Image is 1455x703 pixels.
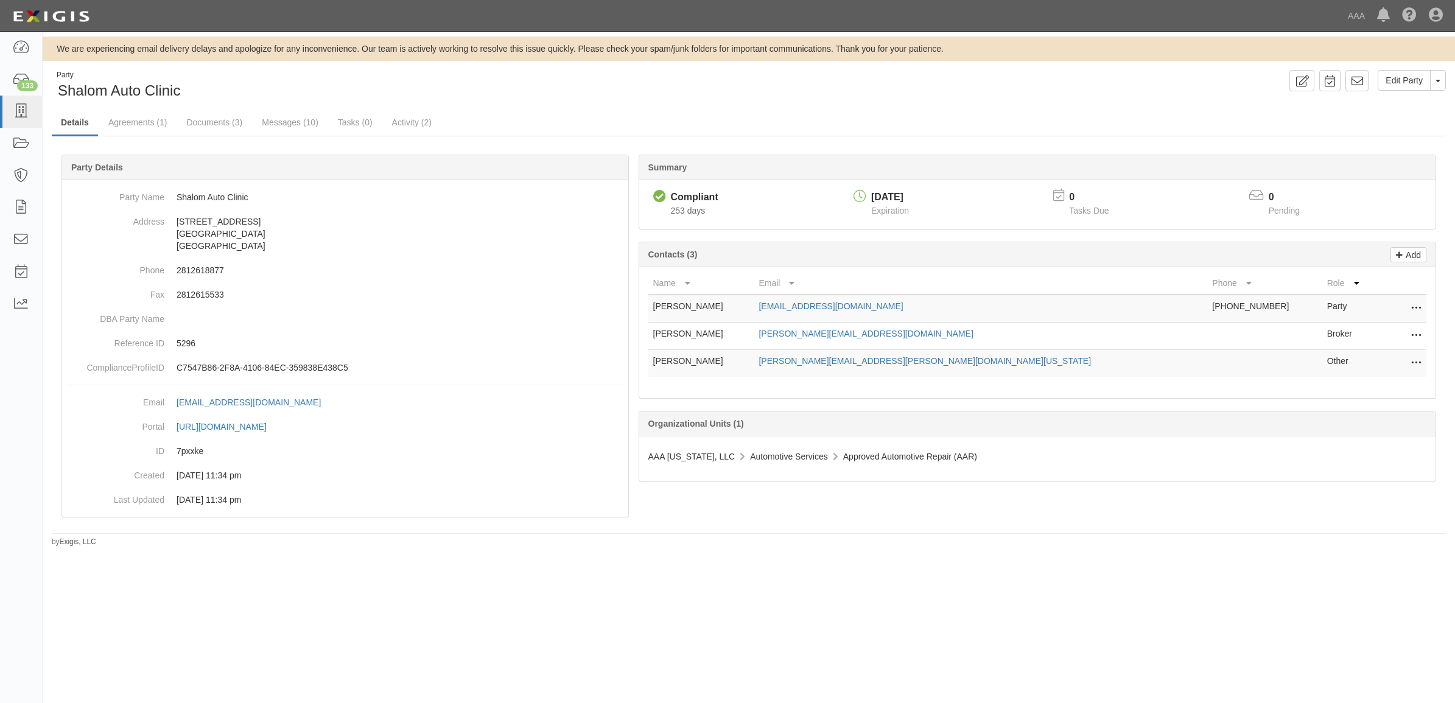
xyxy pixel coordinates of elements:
dt: Email [67,390,164,408]
div: Party [57,70,180,80]
dt: Phone [67,258,164,276]
p: 0 [1269,191,1315,205]
span: Automotive Services [750,452,828,461]
dt: Party Name [67,185,164,203]
a: Tasks (0) [329,110,382,135]
dd: 2812615533 [67,282,623,307]
td: Party [1322,295,1378,323]
dt: ComplianceProfileID [67,355,164,374]
dt: ID [67,439,164,457]
a: Messages (10) [253,110,328,135]
a: Activity (2) [383,110,441,135]
dd: Shalom Auto Clinic [67,185,623,209]
dd: 03/09/2023 11:34 pm [67,488,623,512]
a: Agreements (1) [99,110,176,135]
b: Organizational Units (1) [648,419,744,428]
dt: Fax [67,282,164,301]
div: 133 [17,80,38,91]
p: 0 [1069,191,1124,205]
a: AAA [1342,4,1371,28]
span: AAA [US_STATE], LLC [648,452,735,461]
dt: Portal [67,414,164,433]
dd: 7pxxke [67,439,623,463]
td: [PHONE_NUMBER] [1207,295,1322,323]
td: [PERSON_NAME] [648,295,754,323]
dt: Last Updated [67,488,164,506]
i: Help Center - Complianz [1402,9,1417,23]
span: Shalom Auto Clinic [58,82,180,99]
dt: Address [67,209,164,228]
dt: DBA Party Name [67,307,164,325]
a: Documents (3) [177,110,251,135]
td: [PERSON_NAME] [648,323,754,350]
p: C7547B86-2F8A-4106-84EC-359838E438C5 [177,362,623,374]
div: [EMAIL_ADDRESS][DOMAIN_NAME] [177,396,321,408]
th: Phone [1207,272,1322,295]
a: [PERSON_NAME][EMAIL_ADDRESS][DOMAIN_NAME] [759,329,973,338]
b: Summary [648,163,687,172]
b: Contacts (3) [648,250,698,259]
div: [DATE] [871,191,909,205]
td: Broker [1322,323,1378,350]
span: Expiration [871,206,909,215]
img: logo-5460c22ac91f19d4615b14bd174203de0afe785f0fc80cf4dbbc73dc1793850b.png [9,5,93,27]
a: [EMAIL_ADDRESS][DOMAIN_NAME] [759,301,903,311]
a: [URL][DOMAIN_NAME] [177,422,280,432]
span: Since 12/23/2024 [671,206,706,215]
div: Compliant [671,191,718,205]
p: 5296 [177,337,623,349]
small: by [52,537,96,547]
dt: Reference ID [67,331,164,349]
a: Edit Party [1378,70,1431,91]
span: Pending [1269,206,1300,215]
a: [PERSON_NAME][EMAIL_ADDRESS][PERSON_NAME][DOMAIN_NAME][US_STATE] [759,356,1091,366]
dd: [STREET_ADDRESS] [GEOGRAPHIC_DATA] [GEOGRAPHIC_DATA] [67,209,623,258]
dd: 2812618877 [67,258,623,282]
div: We are experiencing email delivery delays and apologize for any inconvenience. Our team is active... [43,43,1455,55]
a: Details [52,110,98,136]
p: Add [1403,248,1421,262]
a: Add [1390,247,1426,262]
td: [PERSON_NAME] [648,350,754,377]
span: Approved Automotive Repair (AAR) [843,452,977,461]
th: Role [1322,272,1378,295]
td: Other [1322,350,1378,377]
th: Name [648,272,754,295]
a: [EMAIL_ADDRESS][DOMAIN_NAME] [177,397,334,407]
th: Email [754,272,1207,295]
i: Compliant [653,191,666,203]
dt: Created [67,463,164,481]
dd: 03/09/2023 11:34 pm [67,463,623,488]
span: Tasks Due [1069,206,1109,215]
div: Shalom Auto Clinic [52,70,740,101]
a: Exigis, LLC [60,537,96,546]
b: Party Details [71,163,123,172]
